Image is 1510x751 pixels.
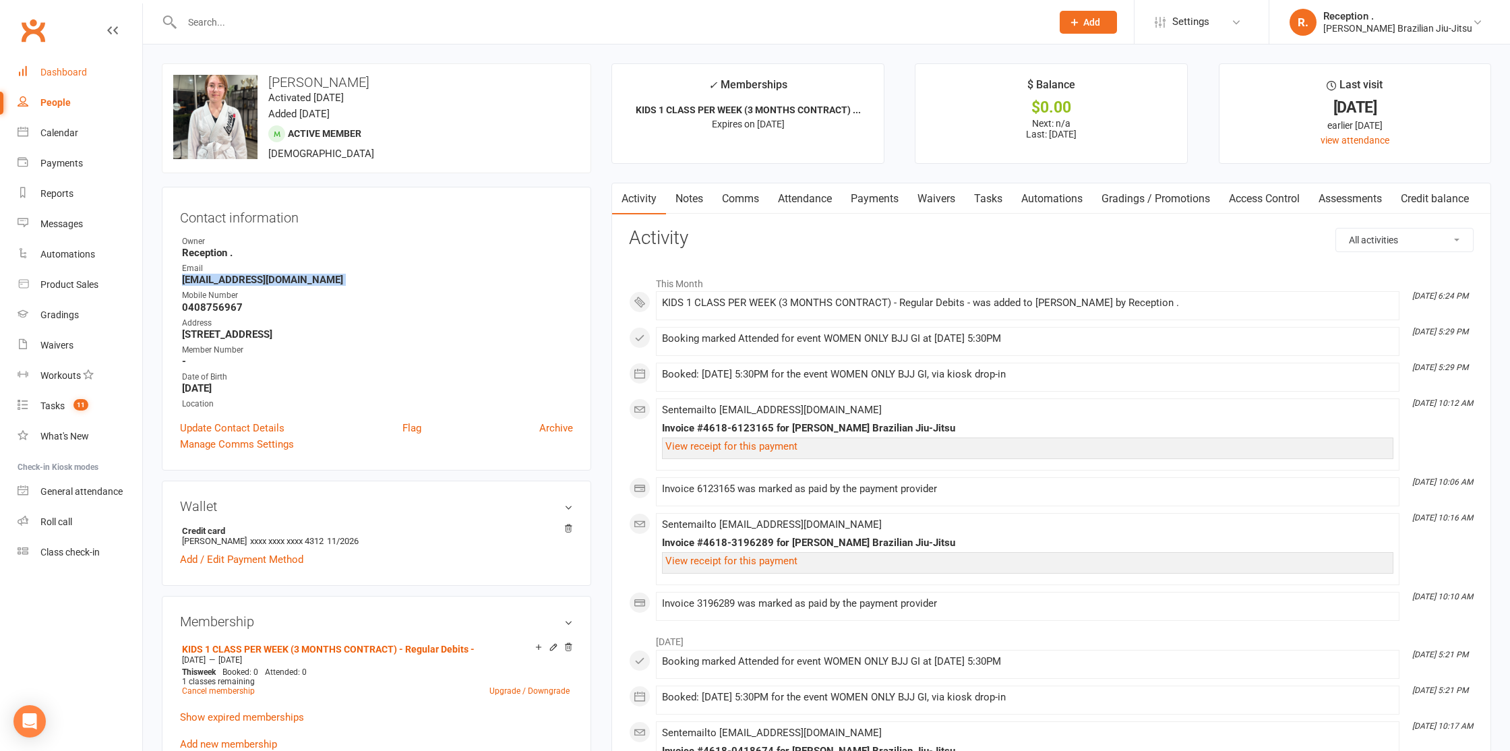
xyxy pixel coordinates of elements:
li: [PERSON_NAME] [180,524,573,548]
div: Booked: [DATE] 5:30PM for the event WOMEN ONLY BJJ GI, via kiosk drop-in [662,692,1393,703]
strong: [STREET_ADDRESS] [182,328,573,340]
strong: - [182,355,573,367]
a: Add / Edit Payment Method [180,551,303,568]
a: Attendance [768,183,841,214]
a: Product Sales [18,270,142,300]
a: Add new membership [180,738,277,750]
a: Manage Comms Settings [180,436,294,452]
a: Reports [18,179,142,209]
div: Invoice 6123165 was marked as paid by the payment provider [662,483,1393,495]
div: Gradings [40,309,79,320]
i: [DATE] 10:17 AM [1412,721,1473,731]
h3: Activity [629,228,1474,249]
h3: Wallet [180,499,573,514]
span: Active member [288,128,361,139]
div: R. [1290,9,1317,36]
div: Product Sales [40,279,98,290]
i: [DATE] 5:21 PM [1412,650,1468,659]
span: Sent email to [EMAIL_ADDRESS][DOMAIN_NAME] [662,404,882,416]
span: Sent email to [EMAIL_ADDRESS][DOMAIN_NAME] [662,727,882,739]
span: Attended: 0 [265,667,307,677]
div: Last visit [1327,76,1383,100]
a: Class kiosk mode [18,537,142,568]
span: 11/2026 [327,536,359,546]
strong: Credit card [182,526,566,536]
span: This [182,667,198,677]
h3: Membership [180,614,573,629]
i: [DATE] 5:29 PM [1412,327,1468,336]
a: Tasks 11 [18,391,142,421]
input: Search... [178,13,1042,32]
div: $0.00 [928,100,1174,115]
time: Added [DATE] [268,108,330,120]
span: [DEMOGRAPHIC_DATA] [268,148,374,160]
a: Comms [713,183,768,214]
a: Waivers [18,330,142,361]
div: Workouts [40,370,81,381]
a: Show expired memberships [180,711,304,723]
a: Upgrade / Downgrade [489,686,570,696]
i: [DATE] 10:10 AM [1412,592,1473,601]
span: [DATE] [182,655,206,665]
div: Owner [182,235,573,248]
span: Expires on [DATE] [712,119,785,129]
div: Reception . [1323,10,1472,22]
span: Sent email to [EMAIL_ADDRESS][DOMAIN_NAME] [662,518,882,531]
p: Next: n/a Last: [DATE] [928,118,1174,140]
a: Messages [18,209,142,239]
div: Memberships [708,76,787,101]
a: Flag [402,420,421,436]
a: View receipt for this payment [665,440,797,452]
div: Reports [40,188,73,199]
i: [DATE] 10:06 AM [1412,477,1473,487]
div: earlier [DATE] [1232,118,1478,133]
div: Email [182,262,573,275]
div: week [179,667,219,677]
div: Messages [40,218,83,229]
i: [DATE] 10:16 AM [1412,513,1473,522]
div: Waivers [40,340,73,351]
a: Automations [18,239,142,270]
li: [DATE] [629,628,1474,649]
h3: [PERSON_NAME] [173,75,580,90]
div: Open Intercom Messenger [13,705,46,738]
a: Automations [1012,183,1092,214]
a: Tasks [965,183,1012,214]
a: Archive [539,420,573,436]
i: [DATE] 6:24 PM [1412,291,1468,301]
div: Class check-in [40,547,100,558]
div: Payments [40,158,83,169]
a: Credit balance [1391,183,1478,214]
span: Booked: 0 [222,667,258,677]
span: Add [1083,17,1100,28]
time: Activated [DATE] [268,92,344,104]
a: Payments [841,183,908,214]
div: Calendar [40,127,78,138]
div: Booking marked Attended for event WOMEN ONLY BJJ GI at [DATE] 5:30PM [662,656,1393,667]
div: [PERSON_NAME] Brazilian Jiu-Jitsu [1323,22,1472,34]
div: [DATE] [1232,100,1478,115]
a: Calendar [18,118,142,148]
h3: Contact information [180,205,573,225]
i: ✓ [708,79,717,92]
div: Address [182,317,573,330]
a: General attendance kiosk mode [18,477,142,507]
a: Activity [612,183,666,214]
div: Dashboard [40,67,87,78]
span: xxxx xxxx xxxx 4312 [250,536,324,546]
span: Settings [1172,7,1209,37]
a: view attendance [1321,135,1389,146]
a: Gradings / Promotions [1092,183,1219,214]
div: Date of Birth [182,371,573,384]
div: People [40,97,71,108]
span: [DATE] [218,655,242,665]
div: General attendance [40,486,123,497]
div: What's New [40,431,89,442]
li: This Month [629,270,1474,291]
a: Roll call [18,507,142,537]
button: Add [1060,11,1117,34]
a: Waivers [908,183,965,214]
div: Mobile Number [182,289,573,302]
a: Access Control [1219,183,1309,214]
a: Cancel membership [182,686,255,696]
